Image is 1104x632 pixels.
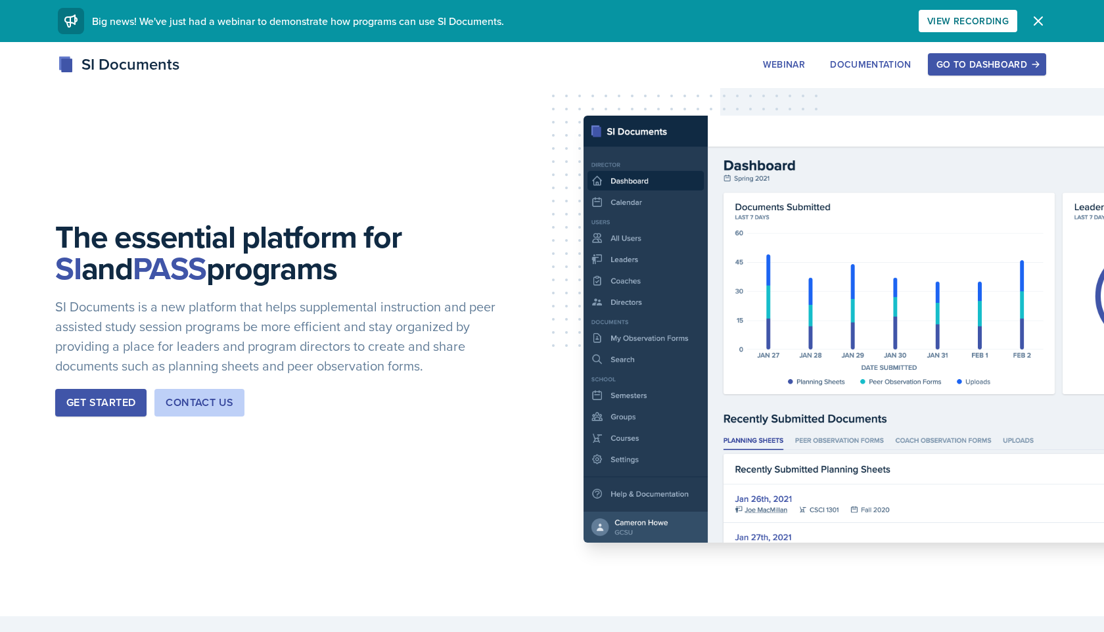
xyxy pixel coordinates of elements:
button: Go to Dashboard [928,53,1046,76]
div: Contact Us [166,395,233,411]
div: Webinar [763,59,805,70]
button: Documentation [821,53,920,76]
div: View Recording [927,16,1009,26]
div: Documentation [830,59,911,70]
button: Get Started [55,389,147,417]
button: Contact Us [154,389,244,417]
button: Webinar [754,53,814,76]
button: View Recording [919,10,1017,32]
div: SI Documents [58,53,179,76]
span: Big news! We've just had a webinar to demonstrate how programs can use SI Documents. [92,14,504,28]
div: Go to Dashboard [936,59,1038,70]
div: Get Started [66,395,135,411]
